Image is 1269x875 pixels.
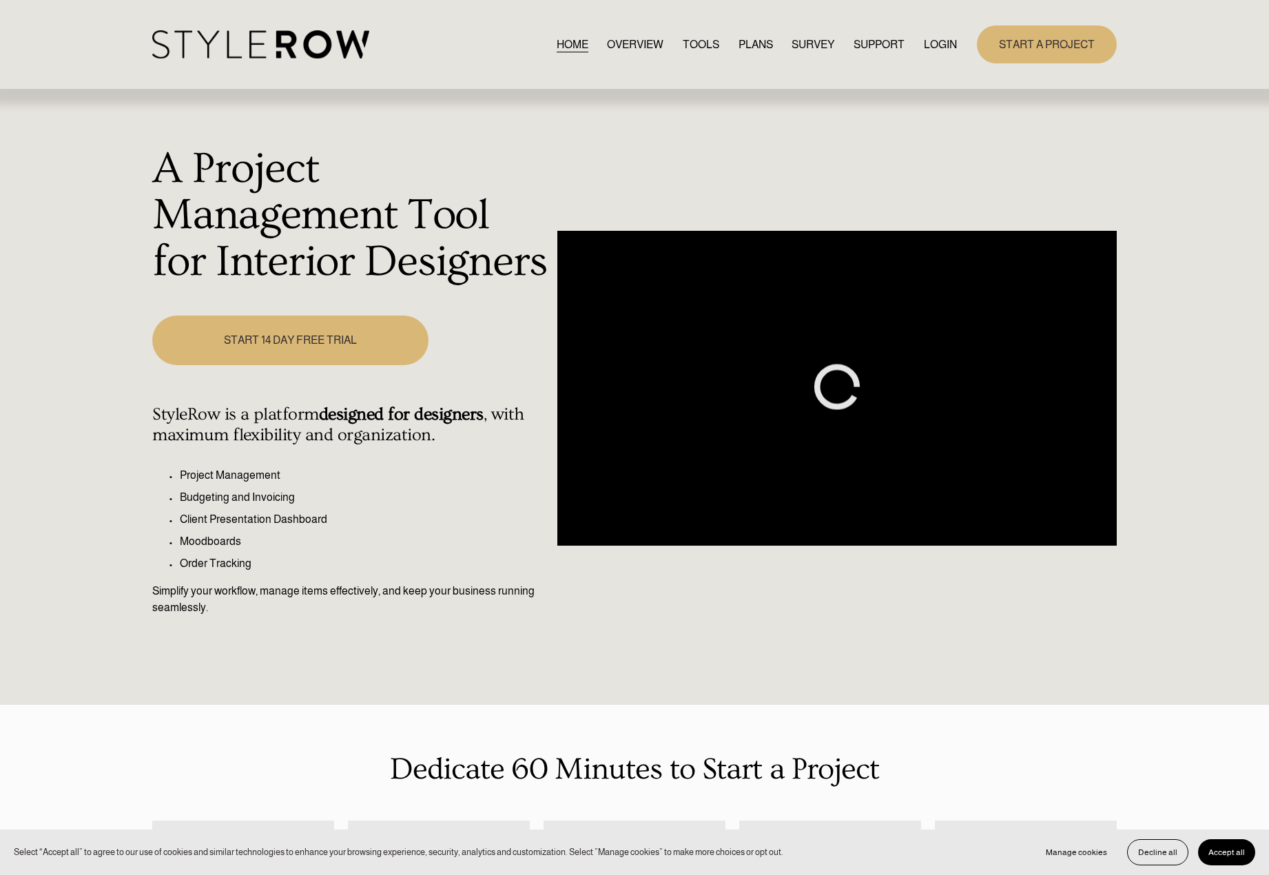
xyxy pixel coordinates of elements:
a: LOGIN [924,35,957,54]
button: Decline all [1127,839,1188,865]
p: Moodboards [180,533,550,550]
span: Accept all [1208,847,1245,857]
p: Client Presentation Dashboard [180,511,550,528]
p: Dedicate 60 Minutes to Start a Project [152,746,1117,792]
span: SUPPORT [854,37,905,53]
a: PLANS [739,35,773,54]
img: StyleRow [152,30,369,59]
a: TOOLS [683,35,719,54]
p: Select “Accept all” to agree to our use of cookies and similar technologies to enhance your brows... [14,845,783,858]
span: Manage cookies [1046,847,1107,857]
p: Order Tracking [180,555,550,572]
button: Accept all [1198,839,1255,865]
a: OVERVIEW [607,35,663,54]
p: Budgeting and Invoicing [180,489,550,506]
p: Project Management [180,467,550,484]
h1: A Project Management Tool for Interior Designers [152,146,550,286]
a: SURVEY [792,35,834,54]
p: Simplify your workflow, manage items effectively, and keep your business running seamlessly. [152,583,550,616]
button: Manage cookies [1035,839,1117,865]
a: START 14 DAY FREE TRIAL [152,316,428,364]
strong: designed for designers [319,404,484,424]
a: folder dropdown [854,35,905,54]
a: START A PROJECT [977,25,1117,63]
h4: StyleRow is a platform , with maximum flexibility and organization. [152,404,550,446]
span: Decline all [1138,847,1177,857]
a: HOME [557,35,588,54]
